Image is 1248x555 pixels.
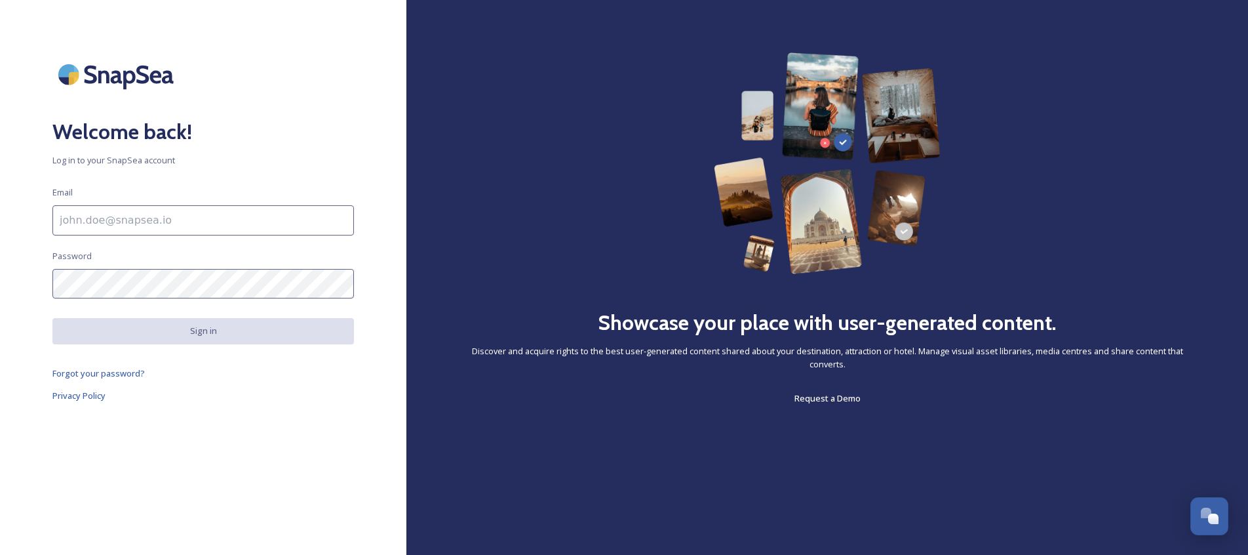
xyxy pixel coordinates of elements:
[52,186,73,199] span: Email
[52,367,145,379] span: Forgot your password?
[459,345,1196,370] span: Discover and acquire rights to the best user-generated content shared about your destination, att...
[598,307,1057,339] h2: Showcase your place with user-generated content.
[52,205,354,236] input: john.doe@snapsea.io
[52,154,354,167] span: Log in to your SnapSea account
[52,52,184,96] img: SnapSea Logo
[794,390,861,406] a: Request a Demo
[52,388,354,403] a: Privacy Policy
[794,392,861,404] span: Request a Demo
[52,318,354,344] button: Sign in
[52,365,354,381] a: Forgot your password?
[52,390,106,401] span: Privacy Policy
[1190,497,1228,535] button: Open Chat
[714,52,940,274] img: 63b42ca75bacad526042e722_Group%20154-p-800.png
[52,116,354,148] h2: Welcome back!
[52,250,92,262] span: Password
